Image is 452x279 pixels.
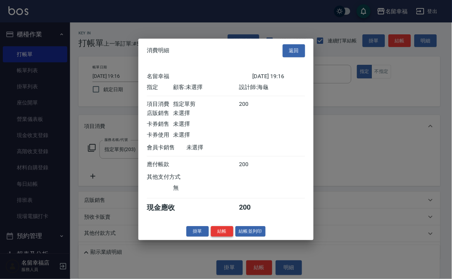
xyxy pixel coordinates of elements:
div: 指定單剪 [173,101,239,108]
div: 200 [239,101,266,108]
div: 無 [173,184,239,192]
div: 其他支付方式 [147,173,200,181]
div: 名留幸福 [147,73,252,80]
div: 未選擇 [173,121,239,128]
div: 卡券使用 [147,131,173,139]
div: 應付帳款 [147,161,173,168]
span: 消費明細 [147,47,169,54]
button: 結帳並列印 [235,226,266,237]
div: [DATE] 19:16 [252,73,305,80]
div: 顧客: 未選擇 [173,84,239,91]
button: 返回 [283,44,305,57]
div: 店販銷售 [147,110,173,117]
div: 200 [239,161,266,168]
div: 卡券銷售 [147,121,173,128]
div: 未選擇 [186,144,252,151]
div: 設計師: 海龜 [239,84,305,91]
div: 現金應收 [147,203,186,212]
div: 200 [239,203,266,212]
button: 結帳 [211,226,233,237]
div: 會員卡銷售 [147,144,186,151]
div: 未選擇 [173,110,239,117]
div: 未選擇 [173,131,239,139]
div: 指定 [147,84,173,91]
button: 掛單 [186,226,209,237]
div: 項目消費 [147,101,173,108]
